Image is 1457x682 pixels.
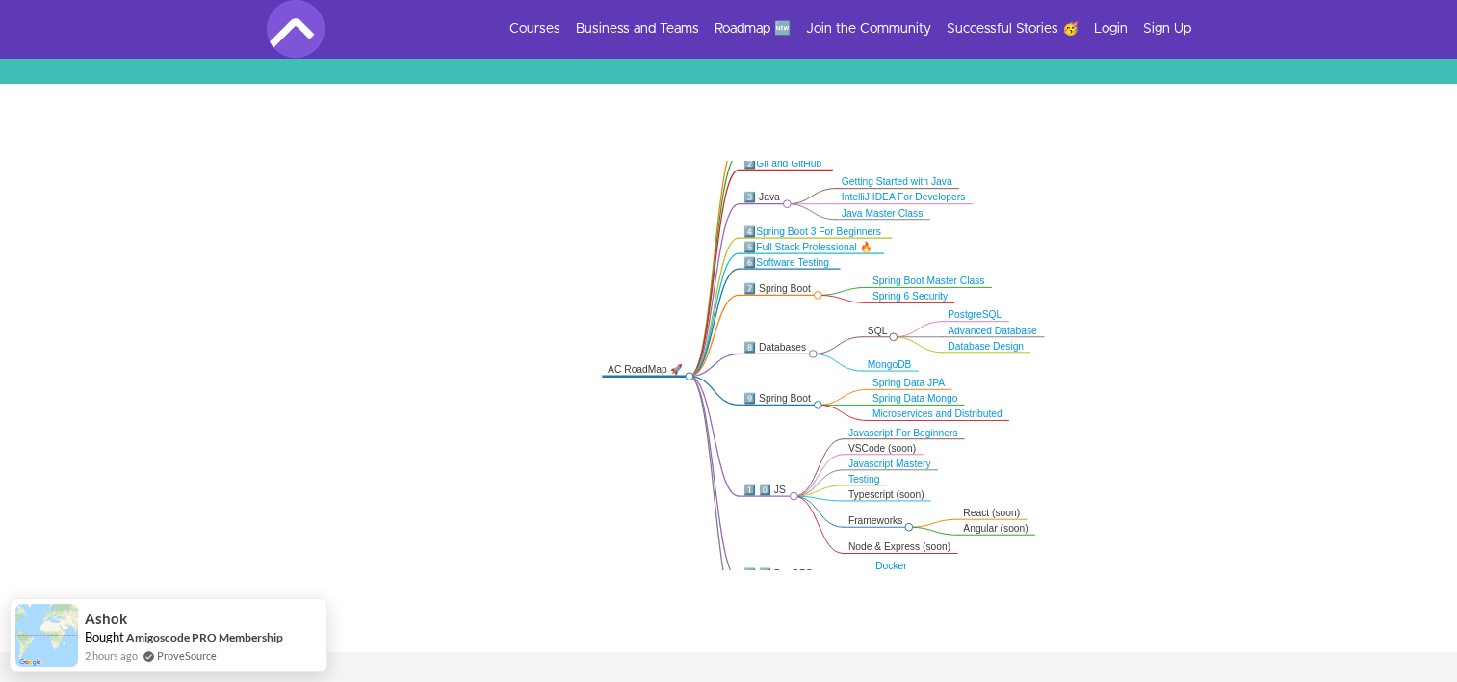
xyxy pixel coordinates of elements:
a: Javascript For Beginners [848,427,958,437]
div: React (soon) [963,507,1021,519]
a: Java Master Class [842,208,923,219]
div: 5️⃣ [743,241,877,253]
a: Sign Up [1143,19,1191,39]
div: 8️⃣ Databases [743,342,808,354]
a: Spring Boot Master Class [872,275,984,286]
a: Courses [509,19,560,39]
div: SQL [868,325,889,337]
div: 1️⃣ 1️⃣ DevOPS [743,567,816,580]
a: Spring Data Mongo [872,393,958,404]
div: 2️⃣ [743,158,826,170]
div: VSCode (soon) [848,442,917,455]
a: Getting Started with Java [842,176,952,187]
a: Spring Data JPA [872,378,945,388]
img: provesource social proof notification image [15,604,78,667]
a: Software Testing [756,257,829,268]
div: 7️⃣ Spring Boot [743,283,813,296]
a: ProveSource [157,649,217,662]
div: Frameworks [848,514,904,527]
span: 2 hours ago [85,647,138,664]
a: PostgreSQL [948,309,1002,320]
a: Roadmap 🆕 [715,19,791,39]
div: Typescript (soon) [848,488,925,501]
a: Microservices and Distributed [872,408,1002,419]
a: Login [1094,19,1128,39]
span: Ashok [85,611,127,627]
div: 3️⃣ Java [743,192,782,204]
a: Spring Boot 3 For Beginners [756,226,881,237]
a: Docker [875,560,907,570]
div: Angular (soon) [963,522,1028,535]
a: Advanced Database [948,326,1037,336]
a: Successful Stories 🥳 [947,19,1079,39]
a: MongoDB [868,359,912,370]
a: Testing [848,474,880,485]
a: IntelliJ IDEA For Developers [842,192,965,202]
div: 1️⃣ 0️⃣ JS [743,484,789,496]
a: Git and GitHub [756,158,821,169]
div: 4️⃣ [743,225,886,238]
span: Bought [85,629,124,644]
div: 6️⃣ [743,256,834,269]
a: Join the Community [806,19,931,39]
div: Node & Express (soon) [848,541,951,554]
a: Database Design [948,341,1024,352]
a: Business and Teams [576,19,699,39]
a: Spring 6 Security [872,291,948,302]
a: Full Stack Professional 🔥 [756,242,872,252]
div: 9️⃣ Spring Boot [743,393,813,406]
a: Javascript Mastery [848,459,931,469]
a: Amigoscode PRO Membership [126,630,283,644]
div: AC RoadMap 🚀 [608,364,685,377]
